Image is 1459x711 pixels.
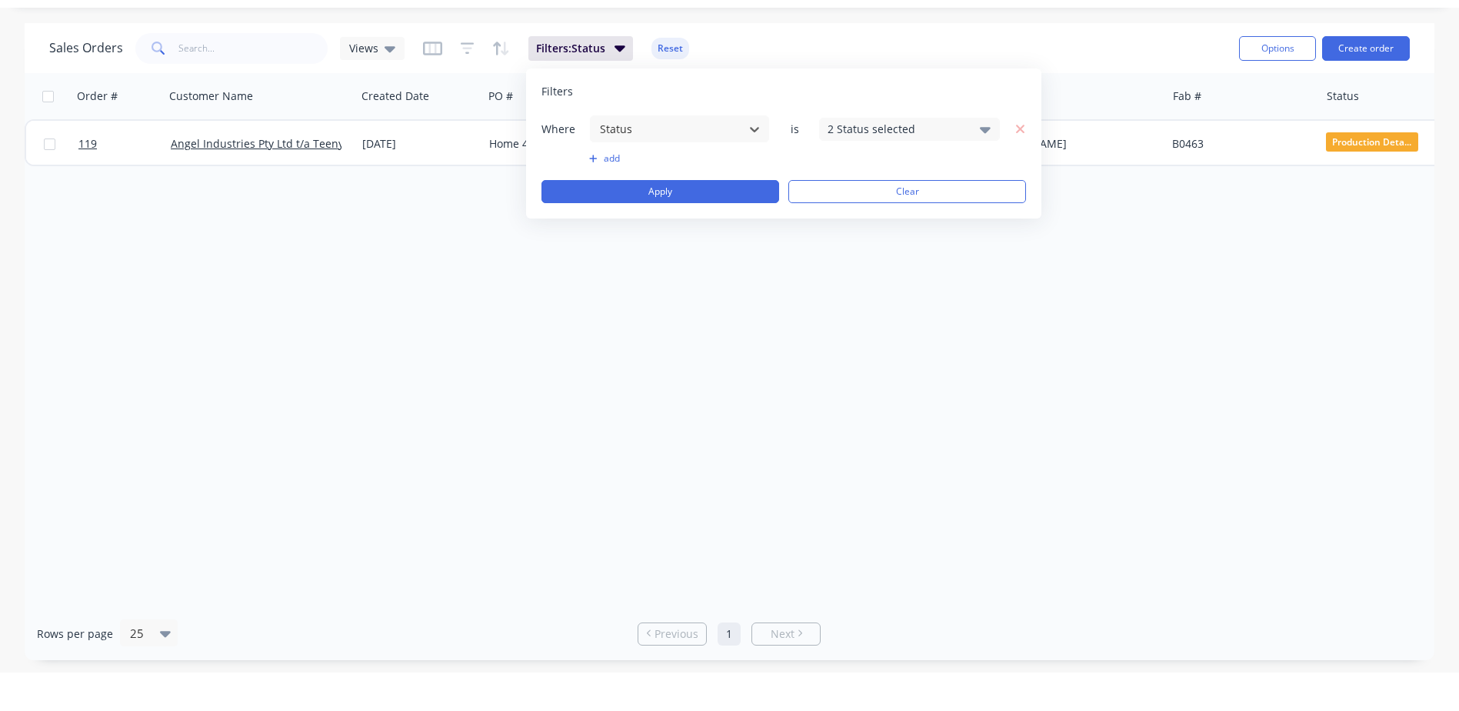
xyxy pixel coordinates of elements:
button: Filters:Status [528,36,633,61]
span: Views [349,40,378,56]
button: Apply [541,180,779,203]
a: Page 1 is your current page [718,623,741,646]
span: Next [771,626,794,642]
button: Create order [1322,36,1410,61]
div: 2 Status selected [828,121,967,137]
div: B0463 [1172,136,1306,152]
div: Home 433 Framing [489,136,660,152]
div: [DATE] [362,136,477,152]
h1: Sales Orders [49,41,123,55]
span: is [779,122,810,137]
button: Clear [788,180,1026,203]
div: Order # [77,88,118,104]
button: Options [1239,36,1316,61]
div: [PERSON_NAME] [981,136,1151,152]
span: Production Deta... [1326,132,1418,152]
input: Search... [178,33,328,64]
div: Created Date [361,88,429,104]
a: 119 [78,121,171,167]
span: Rows per page [37,626,113,642]
a: Angel Industries Pty Ltd t/a Teeny Tiny Homes [171,136,407,151]
a: Previous page [638,626,706,642]
div: Status [1327,88,1359,104]
div: Fab # [1173,88,1201,104]
span: 119 [78,136,97,152]
div: PO # [488,88,513,104]
a: Next page [752,626,820,642]
div: Customer Name [169,88,253,104]
span: Where [541,122,588,137]
span: Previous [655,626,698,642]
button: add [589,152,770,165]
ul: Pagination [631,623,827,646]
button: Reset [651,38,689,59]
span: Filters: Status [536,41,605,56]
span: Filters [541,84,573,99]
